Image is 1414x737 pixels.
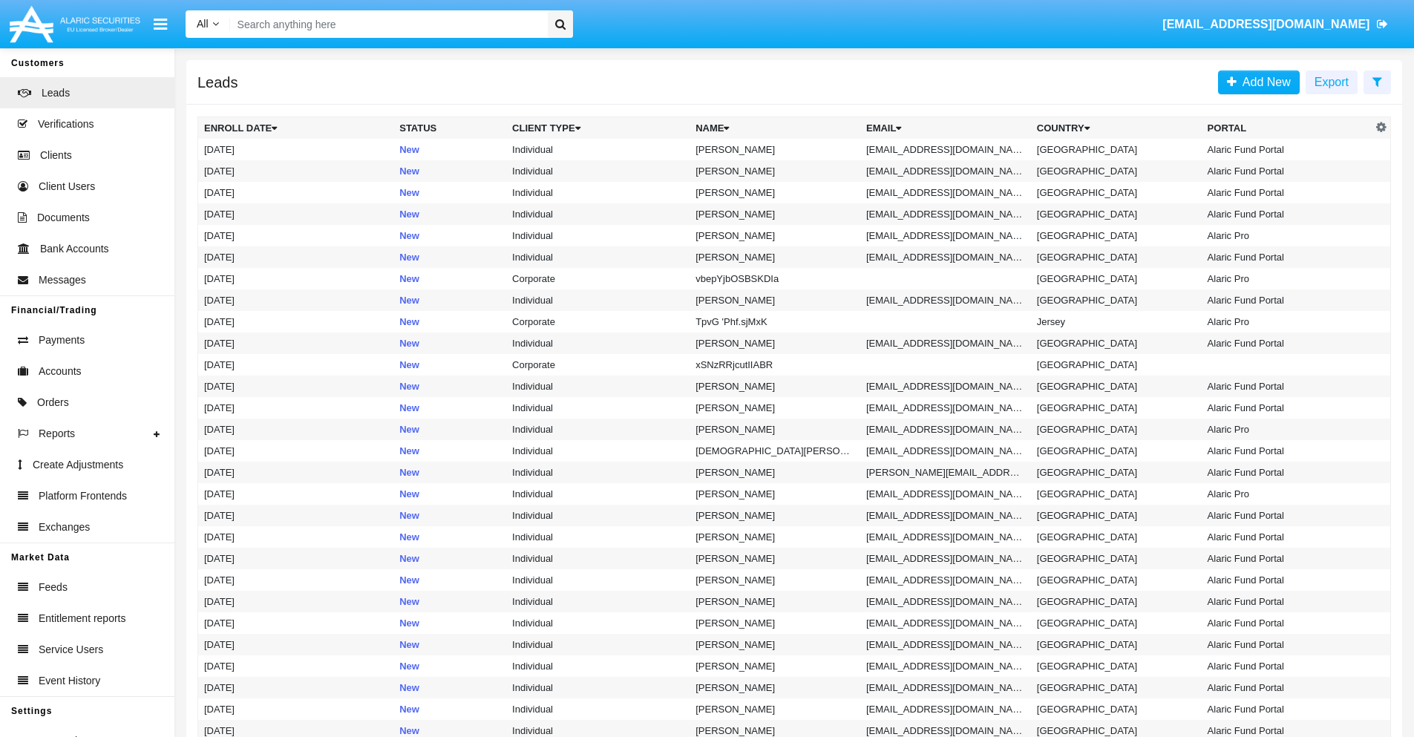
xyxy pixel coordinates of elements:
[198,311,394,333] td: [DATE]
[40,241,109,257] span: Bank Accounts
[7,2,143,46] img: Logo image
[1202,634,1372,655] td: Alaric Fund Portal
[37,210,90,226] span: Documents
[1202,462,1372,483] td: Alaric Fund Portal
[506,677,690,698] td: Individual
[198,289,394,311] td: [DATE]
[690,462,860,483] td: [PERSON_NAME]
[1031,462,1202,483] td: [GEOGRAPHIC_DATA]
[198,462,394,483] td: [DATE]
[393,698,506,720] td: New
[198,333,394,354] td: [DATE]
[860,677,1031,698] td: [EMAIL_ADDRESS][DOMAIN_NAME]
[198,182,394,203] td: [DATE]
[1031,182,1202,203] td: [GEOGRAPHIC_DATA]
[1031,612,1202,634] td: [GEOGRAPHIC_DATA]
[860,569,1031,591] td: [EMAIL_ADDRESS][DOMAIN_NAME]
[393,311,506,333] td: New
[690,634,860,655] td: [PERSON_NAME]
[198,677,394,698] td: [DATE]
[1202,139,1372,160] td: Alaric Fund Portal
[506,548,690,569] td: Individual
[860,117,1031,140] th: Email
[198,354,394,376] td: [DATE]
[506,462,690,483] td: Individual
[393,397,506,419] td: New
[1031,203,1202,225] td: [GEOGRAPHIC_DATA]
[198,117,394,140] th: Enroll Date
[1202,655,1372,677] td: Alaric Fund Portal
[1031,698,1202,720] td: [GEOGRAPHIC_DATA]
[860,139,1031,160] td: [EMAIL_ADDRESS][DOMAIN_NAME]
[506,225,690,246] td: Individual
[198,203,394,225] td: [DATE]
[506,354,690,376] td: Corporate
[40,148,72,163] span: Clients
[690,483,860,505] td: [PERSON_NAME]
[506,419,690,440] td: Individual
[860,182,1031,203] td: [EMAIL_ADDRESS][DOMAIN_NAME]
[186,16,230,32] a: All
[690,569,860,591] td: [PERSON_NAME]
[690,526,860,548] td: [PERSON_NAME]
[1031,397,1202,419] td: [GEOGRAPHIC_DATA]
[1202,505,1372,526] td: Alaric Fund Portal
[39,642,103,658] span: Service Users
[690,225,860,246] td: [PERSON_NAME]
[506,289,690,311] td: Individual
[393,634,506,655] td: New
[1031,440,1202,462] td: [GEOGRAPHIC_DATA]
[198,591,394,612] td: [DATE]
[393,677,506,698] td: New
[393,182,506,203] td: New
[1202,182,1372,203] td: Alaric Fund Portal
[39,179,95,194] span: Client Users
[1031,505,1202,526] td: [GEOGRAPHIC_DATA]
[1202,289,1372,311] td: Alaric Fund Portal
[197,76,238,88] h5: Leads
[1202,311,1372,333] td: Alaric Pro
[506,333,690,354] td: Individual
[860,591,1031,612] td: [EMAIL_ADDRESS][DOMAIN_NAME]
[1202,526,1372,548] td: Alaric Fund Portal
[393,548,506,569] td: New
[38,117,94,132] span: Verifications
[33,457,123,473] span: Create Adjustments
[690,160,860,182] td: [PERSON_NAME]
[690,333,860,354] td: [PERSON_NAME]
[860,505,1031,526] td: [EMAIL_ADDRESS][DOMAIN_NAME]
[39,488,127,504] span: Platform Frontends
[506,397,690,419] td: Individual
[690,203,860,225] td: [PERSON_NAME]
[39,673,100,689] span: Event History
[690,440,860,462] td: [DEMOGRAPHIC_DATA][PERSON_NAME]
[393,462,506,483] td: New
[690,612,860,634] td: [PERSON_NAME]
[198,612,394,634] td: [DATE]
[1031,483,1202,505] td: [GEOGRAPHIC_DATA]
[860,419,1031,440] td: [EMAIL_ADDRESS][DOMAIN_NAME]
[506,483,690,505] td: Individual
[1031,268,1202,289] td: [GEOGRAPHIC_DATA]
[860,548,1031,569] td: [EMAIL_ADDRESS][DOMAIN_NAME]
[393,203,506,225] td: New
[393,440,506,462] td: New
[506,612,690,634] td: Individual
[198,397,394,419] td: [DATE]
[860,462,1031,483] td: [PERSON_NAME][EMAIL_ADDRESS][DOMAIN_NAME]
[1202,246,1372,268] td: Alaric Fund Portal
[393,225,506,246] td: New
[690,268,860,289] td: vbepYjbOSBSKDIa
[860,397,1031,419] td: [EMAIL_ADDRESS][DOMAIN_NAME]
[42,85,70,101] span: Leads
[860,612,1031,634] td: [EMAIL_ADDRESS][DOMAIN_NAME]
[1156,4,1395,45] a: [EMAIL_ADDRESS][DOMAIN_NAME]
[506,440,690,462] td: Individual
[690,505,860,526] td: [PERSON_NAME]
[198,634,394,655] td: [DATE]
[198,246,394,268] td: [DATE]
[198,268,394,289] td: [DATE]
[197,18,209,30] span: All
[198,526,394,548] td: [DATE]
[690,376,860,397] td: [PERSON_NAME]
